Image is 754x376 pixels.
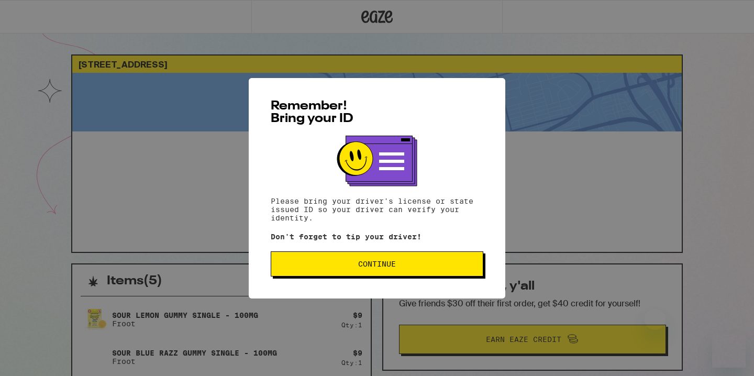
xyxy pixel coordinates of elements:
[271,251,483,277] button: Continue
[712,334,746,368] iframe: Button to launch messaging window
[271,233,483,241] p: Don't forget to tip your driver!
[645,309,666,330] iframe: Close message
[271,100,353,125] span: Remember! Bring your ID
[358,260,396,268] span: Continue
[271,197,483,222] p: Please bring your driver's license or state issued ID so your driver can verify your identity.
